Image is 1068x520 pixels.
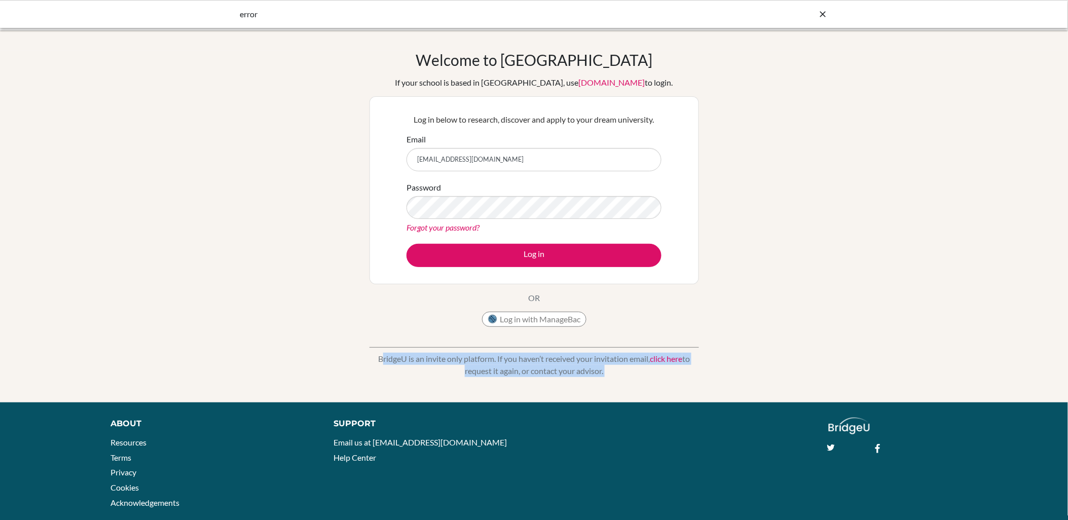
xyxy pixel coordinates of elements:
a: Cookies [111,482,139,492]
p: Log in below to research, discover and apply to your dream university. [407,114,661,126]
label: Email [407,133,426,145]
a: Resources [111,437,146,447]
a: Terms [111,453,131,462]
a: Help Center [334,453,376,462]
button: Log in with ManageBac [482,312,586,327]
div: error [240,8,676,20]
div: Support [334,418,522,430]
a: click here [650,354,682,363]
a: Acknowledgements [111,498,179,507]
label: Password [407,181,441,194]
a: [DOMAIN_NAME] [579,78,645,87]
div: If your school is based in [GEOGRAPHIC_DATA], use to login. [395,77,673,89]
p: BridgeU is an invite only platform. If you haven’t received your invitation email, to request it ... [370,353,699,377]
a: Forgot your password? [407,222,480,232]
h1: Welcome to [GEOGRAPHIC_DATA] [416,51,652,69]
button: Log in [407,244,661,267]
div: About [111,418,311,430]
a: Email us at [EMAIL_ADDRESS][DOMAIN_NAME] [334,437,507,447]
a: Privacy [111,467,136,477]
img: logo_white@2x-f4f0deed5e89b7ecb1c2cc34c3e3d731f90f0f143d5ea2071677605dd97b5244.png [829,418,870,434]
p: OR [528,292,540,304]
